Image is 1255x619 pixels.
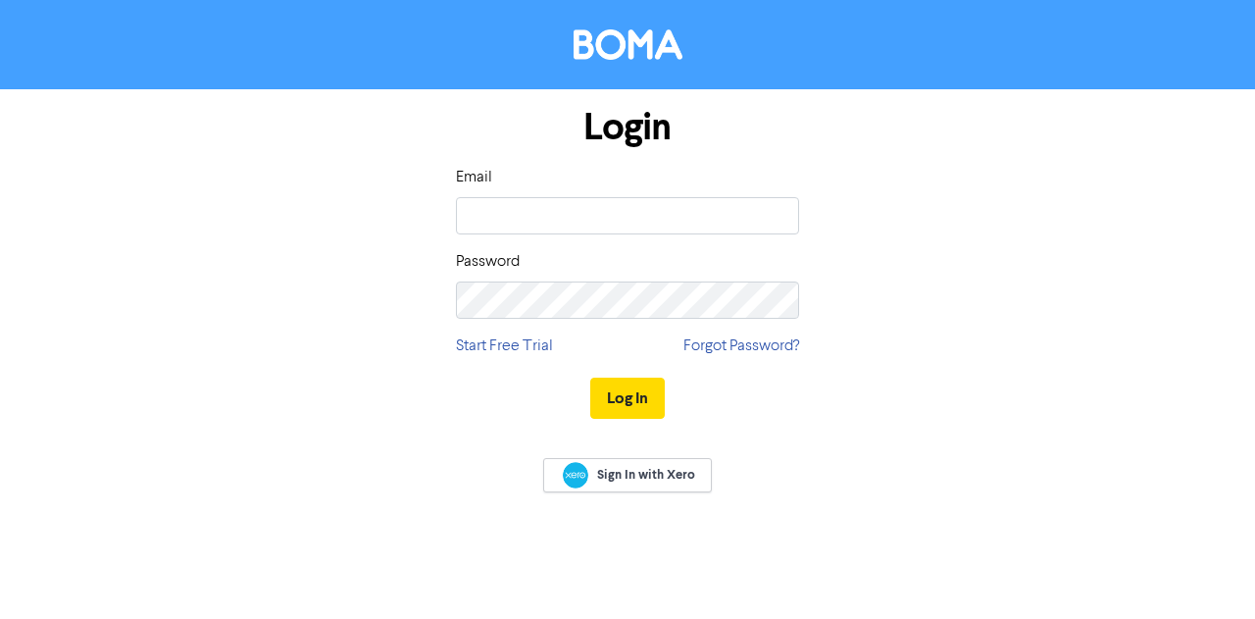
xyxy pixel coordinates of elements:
a: Start Free Trial [456,335,553,358]
button: Log In [590,378,665,419]
img: Xero logo [563,462,588,489]
label: Password [456,250,520,274]
h1: Login [456,105,799,150]
img: BOMA Logo [574,29,682,60]
a: Sign In with Xero [543,458,712,492]
label: Email [456,166,492,189]
span: Sign In with Xero [597,466,695,484]
a: Forgot Password? [683,335,799,358]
